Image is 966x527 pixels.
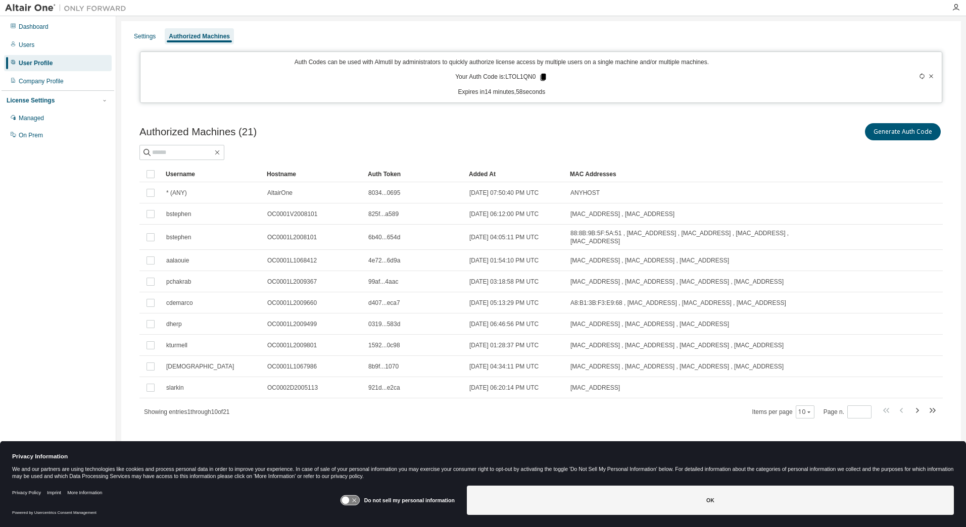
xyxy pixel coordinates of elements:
[368,299,400,307] span: d407...eca7
[469,320,539,328] span: [DATE] 06:46:56 PM UTC
[570,229,836,245] span: 88:8B:9B:5F:5A:51 , [MAC_ADDRESS] , [MAC_ADDRESS] , [MAC_ADDRESS] , [MAC_ADDRESS]
[368,166,461,182] div: Auth Token
[368,320,400,328] span: 0319...583d
[469,166,562,182] div: Added At
[166,320,182,328] span: dherp
[469,362,539,371] span: [DATE] 04:34:11 PM UTC
[139,126,257,138] span: Authorized Machines (21)
[267,341,317,349] span: OC0001L2009801
[469,384,539,392] span: [DATE] 06:20:14 PM UTC
[166,166,259,182] div: Username
[166,341,187,349] span: kturmell
[19,59,53,67] div: User Profile
[368,278,398,286] span: 99af...4aac
[865,123,941,140] button: Generate Auth Code
[469,189,539,197] span: [DATE] 07:50:40 PM UTC
[267,256,317,265] span: OC0001L1068412
[469,278,539,286] span: [DATE] 03:18:58 PM UTC
[267,320,317,328] span: OC0001L2009499
[570,278,784,286] span: [MAC_ADDRESS] , [MAC_ADDRESS] , [MAC_ADDRESS] , [MAC_ADDRESS]
[469,299,539,307] span: [DATE] 05:13:29 PM UTC
[570,299,786,307] span: A8:B1:3B:F3:E9:68 , [MAC_ADDRESS] , [MAC_ADDRESS] , [MAC_ADDRESS]
[267,189,293,197] span: AltairOne
[267,210,317,218] span: OC0001V2008101
[166,210,191,218] span: bstephen
[267,233,317,241] span: OC0001L2008101
[166,256,189,265] span: aalaouie
[368,362,399,371] span: 8b9f...1070
[469,341,539,349] span: [DATE] 01:28:37 PM UTC
[570,166,837,182] div: MAC Addresses
[267,166,360,182] div: Hostname
[166,362,234,371] span: [DEMOGRAPHIC_DATA]
[752,405,814,418] span: Items per page
[267,278,317,286] span: OC0001L2009367
[824,405,872,418] span: Page n.
[570,320,729,328] span: [MAC_ADDRESS] , [MAC_ADDRESS] , [MAC_ADDRESS]
[368,384,400,392] span: 921d...e2ca
[19,41,34,49] div: Users
[368,233,400,241] span: 6b40...654d
[368,210,399,218] span: 825f...a589
[169,32,230,40] div: Authorized Machines
[570,341,784,349] span: [MAC_ADDRESS] , [MAC_ADDRESS] , [MAC_ADDRESS] , [MAC_ADDRESS]
[166,233,191,241] span: bstephen
[166,278,191,286] span: pchakrab
[5,3,131,13] img: Altair One
[798,408,812,416] button: 10
[267,384,318,392] span: OC0002D2005113
[469,210,539,218] span: [DATE] 06:12:00 PM UTC
[19,77,64,85] div: Company Profile
[166,299,193,307] span: cdemarco
[19,131,43,139] div: On Prem
[166,189,187,197] span: * (ANY)
[469,233,539,241] span: [DATE] 04:05:11 PM UTC
[267,362,317,371] span: OC0001L1067986
[570,189,600,197] span: ANYHOST
[455,73,548,82] p: Your Auth Code is: LTOL1QN0
[469,256,539,265] span: [DATE] 01:54:10 PM UTC
[570,362,784,371] span: [MAC_ADDRESS] , [MAC_ADDRESS] , [MAC_ADDRESS] , [MAC_ADDRESS]
[368,256,400,265] span: 4e72...6d9a
[144,408,230,415] span: Showing entries 1 through 10 of 21
[19,114,44,122] div: Managed
[19,23,49,31] div: Dashboard
[166,384,184,392] span: slarkin
[7,96,55,104] div: License Settings
[147,88,857,96] p: Expires in 14 minutes, 58 seconds
[570,384,620,392] span: [MAC_ADDRESS]
[267,299,317,307] span: OC0001L2009660
[134,32,156,40] div: Settings
[147,58,857,67] p: Auth Codes can be used with Almutil by administrators to quickly authorize license access by mult...
[368,341,400,349] span: 1592...0c98
[570,210,674,218] span: [MAC_ADDRESS] , [MAC_ADDRESS]
[368,189,400,197] span: 8034...0695
[570,256,729,265] span: [MAC_ADDRESS] , [MAC_ADDRESS] , [MAC_ADDRESS]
